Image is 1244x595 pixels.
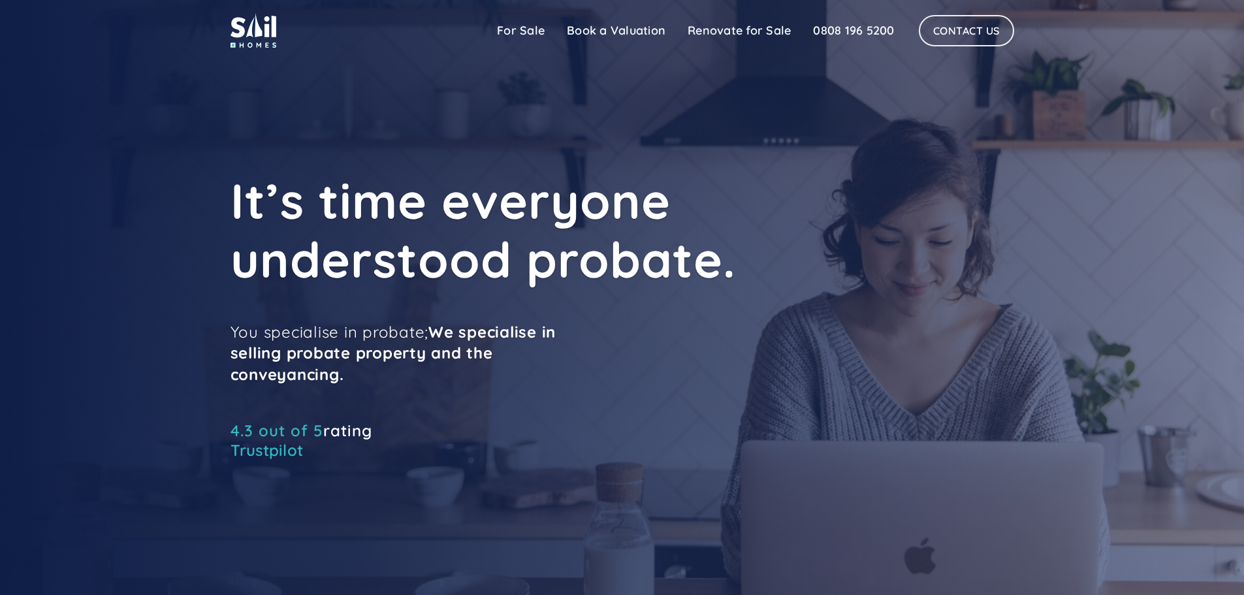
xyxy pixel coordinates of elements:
a: Contact Us [919,15,1014,46]
a: Trustpilot [231,440,304,460]
a: 0808 196 5200 [802,18,905,44]
a: Book a Valuation [556,18,677,44]
p: You specialise in probate; [231,321,557,385]
div: rating [231,424,372,437]
span: 4.3 out of 5 [231,421,323,440]
img: sail home logo [231,13,276,48]
strong: We specialise in selling probate property and the conveyancing. [231,322,556,384]
a: 4.3 out of 5rating [231,424,372,437]
a: Renovate for Sale [677,18,802,44]
a: For Sale [486,18,556,44]
h1: It’s time everyone understood probate. [231,171,818,289]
